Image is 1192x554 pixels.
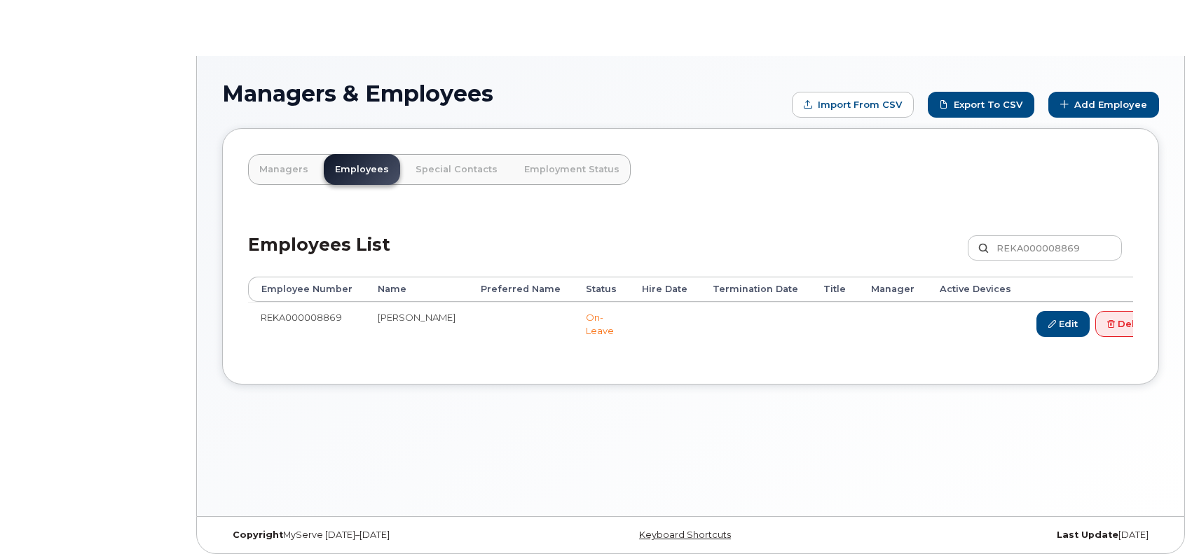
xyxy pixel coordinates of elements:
th: Title [811,277,858,302]
a: Edit [1036,311,1090,337]
td: [PERSON_NAME] [365,302,468,345]
a: Export to CSV [928,92,1034,118]
th: Status [573,277,629,302]
a: Managers [248,154,320,185]
h2: Employees List [248,235,390,277]
strong: Last Update [1057,529,1118,540]
a: Add Employee [1048,92,1159,118]
th: Hire Date [629,277,700,302]
td: REKA000008869 [248,302,365,345]
strong: Copyright [233,529,283,540]
th: Termination Date [700,277,811,302]
span: On-Leave [586,312,614,336]
a: Special Contacts [404,154,509,185]
div: MyServe [DATE]–[DATE] [222,529,535,541]
th: Manager [858,277,927,302]
th: Active Devices [927,277,1024,302]
a: Employees [324,154,400,185]
a: Delete [1095,311,1163,337]
th: Employee Number [248,277,365,302]
div: [DATE] [847,529,1159,541]
a: Employment Status [513,154,631,185]
th: Preferred Name [468,277,573,302]
h1: Managers & Employees [222,81,785,106]
th: Name [365,277,468,302]
form: Import from CSV [792,92,914,118]
a: Keyboard Shortcuts [639,529,731,540]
